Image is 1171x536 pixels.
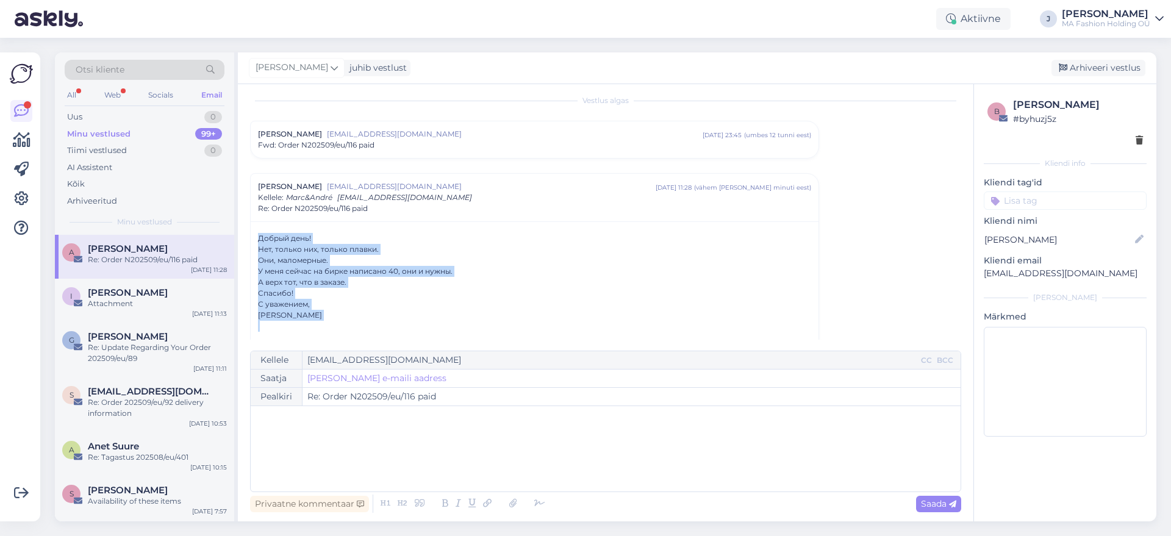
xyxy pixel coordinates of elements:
a: [PERSON_NAME] e-maili aadress [307,372,446,385]
span: Re: Order N202509/eu/116 paid [258,203,368,214]
div: Aktiivne [936,8,1011,30]
div: С уважением, [258,299,811,310]
div: [DATE] 11:11 [193,364,227,373]
span: Marc&André [286,193,332,202]
a: [PERSON_NAME]MA Fashion Holding OÜ [1062,9,1164,29]
div: Uus [67,111,82,123]
span: [PERSON_NAME] [258,129,322,140]
div: [PERSON_NAME] [984,292,1147,303]
div: CC [919,355,934,366]
span: s [70,390,74,399]
span: [EMAIL_ADDRESS][DOMAIN_NAME] [337,193,472,202]
div: J [1040,10,1057,27]
span: Gergana Paneva [88,331,168,342]
div: У меня сейчас на бирке написано 40, они и нужны. [258,266,811,277]
span: [EMAIL_ADDRESS][DOMAIN_NAME] [327,129,703,140]
div: Saatja [251,370,303,387]
div: ( umbes 12 tunni eest ) [744,130,811,140]
div: 0 [204,145,222,157]
span: A [69,248,74,257]
div: Они, маломерные. [258,255,811,266]
div: # byhuzj5z [1013,112,1143,126]
div: ( vähem [PERSON_NAME] minuti eest ) [694,183,811,192]
span: Otsi kliente [76,63,124,76]
div: [DATE] 7:57 [192,507,227,516]
div: AI Assistent [67,162,112,174]
div: Tiimi vestlused [67,145,127,157]
span: Sharon Hirschowitz [88,485,168,496]
div: Vestlus algas [250,95,961,106]
p: Kliendi tag'id [984,176,1147,189]
div: Minu vestlused [67,128,131,140]
div: Kellele [251,351,303,369]
p: [EMAIL_ADDRESS][DOMAIN_NAME] [984,267,1147,280]
div: Kõik [67,178,85,190]
div: Re: Tagastus 202508/eu/401 [88,452,227,463]
span: [EMAIL_ADDRESS][DOMAIN_NAME] [327,181,656,192]
div: Re: Update Regarding Your Order 202509/eu/89 [88,342,227,364]
div: [DATE] 11:28 [656,183,692,192]
div: juhib vestlust [345,62,407,74]
span: Anet Suure [88,441,139,452]
span: G [69,335,74,345]
div: Privaatne kommentaar [250,496,369,512]
div: 99+ [195,128,222,140]
div: MA Fashion Holding OÜ [1062,19,1150,29]
div: Arhiveeritud [67,195,117,207]
p: Kliendi email [984,254,1147,267]
div: Socials [146,87,176,103]
span: Fwd: Order N202509/eu/116 paid [258,140,374,151]
span: S [70,489,74,498]
input: Recepient... [303,351,919,369]
div: BCC [934,355,956,366]
div: [DATE] 11:28 [191,265,227,274]
div: Arhiveeri vestlus [1051,60,1145,76]
span: [PERSON_NAME] [258,181,322,192]
div: Re: Order N202509/eu/116 paid [88,254,227,265]
div: [DATE] 11:13 [192,309,227,318]
div: All [65,87,79,103]
div: Availability of these items [88,496,227,507]
div: А верх тот, что в заказе. [258,277,811,288]
div: [PERSON_NAME] [1062,9,1150,19]
div: [DATE] 10:53 [189,419,227,428]
span: Kellele : [258,193,284,202]
div: Спасибо! [258,288,811,299]
span: Minu vestlused [117,216,172,227]
img: Askly Logo [10,62,33,85]
div: [DATE] 23:45 [703,130,742,140]
span: A [69,445,74,454]
div: Attachment [88,298,227,309]
div: Re: Order 202509/eu/92 delivery information [88,397,227,419]
div: 0 [204,111,222,123]
div: Нет, только них, только плавки. [258,244,811,255]
span: strihav@seznam.cz [88,386,215,397]
div: Email [199,87,224,103]
input: Lisa tag [984,191,1147,210]
span: [PERSON_NAME] [256,61,328,74]
div: [DATE] 10:15 [190,463,227,472]
div: Web [102,87,123,103]
input: Write subject here... [303,388,961,406]
div: [PERSON_NAME] [1013,98,1143,112]
div: Kliendi info [984,158,1147,169]
input: Lisa nimi [984,233,1133,246]
span: b [994,107,1000,116]
span: Saada [921,498,956,509]
span: Antonina Gilts [88,243,168,254]
p: Kliendi nimi [984,215,1147,227]
p: Märkmed [984,310,1147,323]
div: Pealkiri [251,388,303,406]
span: Irina Koronkevits [88,287,168,298]
span: I [70,291,73,301]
